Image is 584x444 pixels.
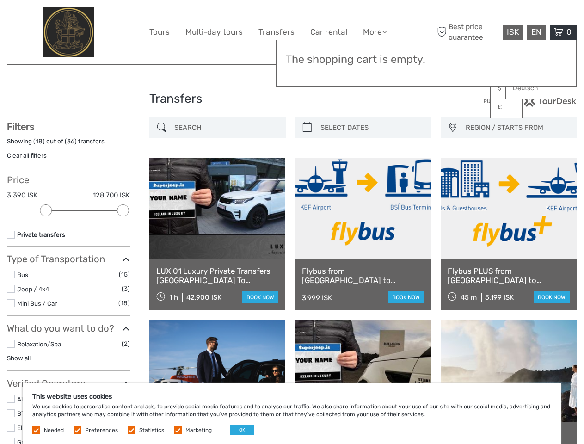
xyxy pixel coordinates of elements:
span: 0 [565,27,573,37]
input: SEARCH [171,120,281,136]
label: 18 [36,137,43,146]
span: 45 m [461,293,477,302]
h1: Transfers [149,92,435,106]
span: (2) [122,339,130,349]
a: Transfers [258,25,295,39]
img: City Center Hotel [43,7,94,57]
h3: Type of Transportation [7,253,130,265]
label: 36 [67,137,74,146]
a: Flybus from [GEOGRAPHIC_DATA] to [GEOGRAPHIC_DATA] BSÍ [302,266,424,285]
img: PurchaseViaTourDesk.png [483,95,577,107]
span: 1 h [169,293,178,302]
button: OK [230,425,254,435]
h3: Price [7,174,130,185]
h3: The shopping cart is empty. [286,53,567,66]
a: Relaxation/Spa [17,340,61,348]
h3: What do you want to do? [7,323,130,334]
a: Deutsch [506,80,545,97]
input: SELECT DATES [317,120,427,136]
a: Multi-day tours [185,25,243,39]
a: Airport Direct [17,395,55,403]
label: Needed [44,426,64,434]
a: Clear all filters [7,152,47,159]
label: 3.390 ISK [7,191,37,200]
div: Showing ( ) out of ( ) transfers [7,137,130,151]
a: More [363,25,387,39]
strong: Filters [7,121,34,132]
a: Bus [17,271,28,278]
a: Jeep / 4x4 [17,285,49,293]
div: 42.900 ISK [186,293,221,302]
a: Private transfers [17,231,65,238]
label: 128.700 ISK [93,191,130,200]
a: Mini Bus / Car [17,300,57,307]
div: EN [527,25,546,40]
h3: Verified Operators [7,378,130,389]
div: 3.999 ISK [302,294,332,302]
a: book now [534,291,570,303]
p: We're away right now. Please check back later! [13,16,105,24]
a: book now [242,291,278,303]
a: LUX 01 Luxury Private Transfers [GEOGRAPHIC_DATA] To [GEOGRAPHIC_DATA] [156,266,278,285]
a: book now [388,291,424,303]
a: Elite-Chauffeur [17,424,61,432]
a: BT Travel [17,410,43,417]
button: Open LiveChat chat widget [106,14,117,25]
a: $ [491,80,522,97]
span: (18) [118,298,130,308]
a: Flybus PLUS from [GEOGRAPHIC_DATA] to [GEOGRAPHIC_DATA] [448,266,570,285]
div: 5.199 ISK [485,293,514,302]
h5: This website uses cookies [32,393,552,401]
span: (15) [119,269,130,280]
a: £ [491,99,522,116]
span: (3) [122,284,130,294]
a: Show all [7,354,31,362]
span: ISK [507,27,519,37]
button: REGION / STARTS FROM [461,120,572,136]
a: Car rental [310,25,347,39]
span: Best price guarantee [435,22,500,42]
label: Preferences [85,426,118,434]
div: We use cookies to personalise content and ads, to provide social media features and to analyse ou... [23,383,561,444]
a: Tours [149,25,170,39]
label: Statistics [139,426,164,434]
label: Marketing [185,426,212,434]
